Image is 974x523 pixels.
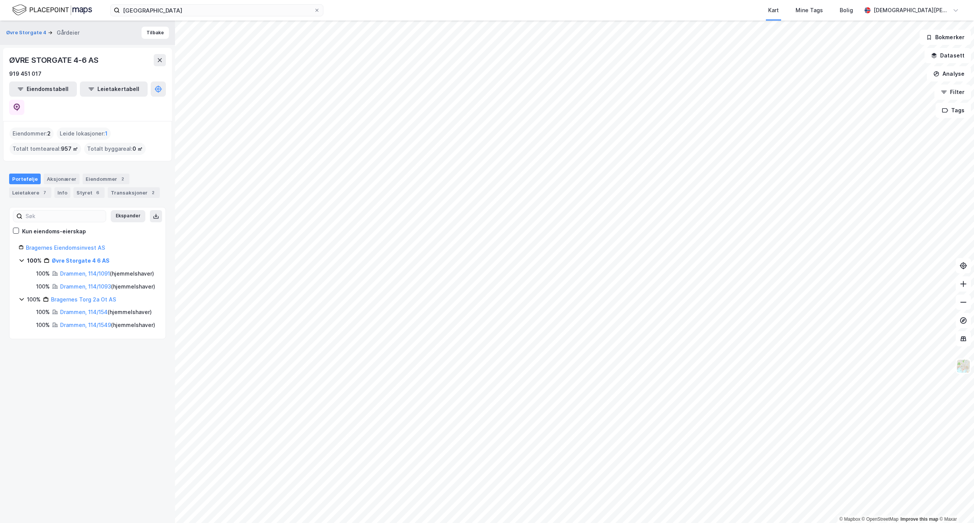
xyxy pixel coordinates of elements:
span: 1 [105,129,108,138]
a: Drammen, 114/1093 [60,283,111,290]
a: Bragernes Torg 2a Ot AS [51,296,116,303]
a: Drammen, 114/1091 [60,270,110,277]
div: 100% [36,282,50,291]
button: Tags [936,103,971,118]
span: 957 ㎡ [61,144,78,153]
div: 100% [36,269,50,278]
a: Mapbox [839,517,860,522]
div: Eiendommer : [10,128,54,140]
div: Bolig [840,6,853,15]
div: Totalt byggareal : [84,143,146,155]
div: Styret [73,187,105,198]
span: 2 [47,129,51,138]
div: 6 [94,189,102,196]
div: Mine Tags [796,6,823,15]
div: Kart [768,6,779,15]
a: OpenStreetMap [862,517,899,522]
input: Søk på adresse, matrikkel, gårdeiere, leietakere eller personer [120,5,314,16]
div: ( hjemmelshaver ) [60,269,154,278]
div: Leietakere [9,187,51,198]
div: 100% [27,256,41,265]
div: Portefølje [9,174,41,184]
div: 7 [41,189,48,196]
div: 100% [36,308,50,317]
input: Søk [22,210,106,222]
button: Bokmerker [920,30,971,45]
a: Øvre Storgate 4 6 AS [52,257,110,264]
div: 2 [119,175,126,183]
div: Info [54,187,70,198]
div: 2 [149,189,157,196]
button: Leietakertabell [80,81,148,97]
div: Leide lokasjoner : [57,128,111,140]
img: logo.f888ab2527a4732fd821a326f86c7f29.svg [12,3,92,17]
div: Eiendommer [83,174,129,184]
div: Totalt tomteareal : [10,143,81,155]
div: ( hjemmelshaver ) [60,320,155,330]
button: Datasett [925,48,971,63]
div: 919 451 017 [9,69,41,78]
a: Drammen, 114/154 [60,309,108,315]
div: [DEMOGRAPHIC_DATA][PERSON_NAME] [874,6,950,15]
div: Transaksjoner [108,187,160,198]
a: Bragernes Eiendomsinvest AS [26,244,105,251]
div: 100% [36,320,50,330]
button: Filter [934,85,971,100]
iframe: Chat Widget [936,486,974,523]
div: 100% [27,295,41,304]
button: Tilbake [142,27,169,39]
a: Improve this map [901,517,938,522]
img: Z [956,359,971,373]
div: Gårdeier [57,28,80,37]
div: Kontrollprogram for chat [936,486,974,523]
div: ( hjemmelshaver ) [60,308,152,317]
button: Øvre Storgate 4 [6,29,48,37]
button: Ekspander [111,210,145,222]
div: ( hjemmelshaver ) [60,282,155,291]
a: Drammen, 114/1549 [60,322,111,328]
div: ØVRE STORGATE 4-6 AS [9,54,100,66]
button: Analyse [927,66,971,81]
div: Kun eiendoms-eierskap [22,227,86,236]
div: Aksjonærer [44,174,80,184]
span: 0 ㎡ [132,144,143,153]
button: Eiendomstabell [9,81,77,97]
